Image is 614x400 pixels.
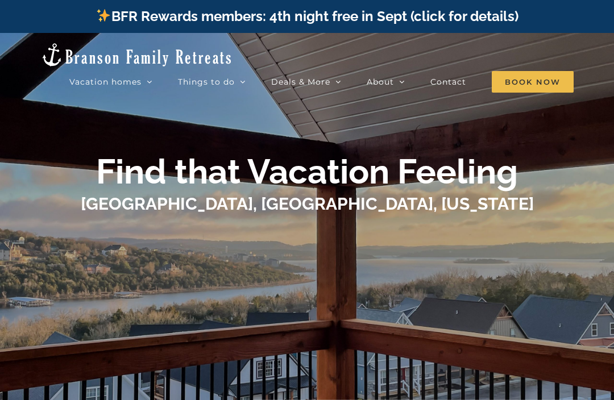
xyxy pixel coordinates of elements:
img: ✨ [97,9,110,22]
img: Branson Family Retreats Logo [40,42,233,68]
nav: Main Menu [69,70,574,93]
span: Book Now [492,71,574,93]
span: About [367,78,394,86]
h1: [GEOGRAPHIC_DATA], [GEOGRAPHIC_DATA], [US_STATE] [81,192,534,216]
a: Vacation homes [69,70,152,93]
a: About [367,70,405,93]
a: BFR Rewards members: 4th night free in Sept (click for details) [96,8,518,24]
span: Deals & More [271,78,330,86]
a: Things to do [178,70,246,93]
span: Vacation homes [69,78,142,86]
a: Contact [430,70,466,93]
iframe: Branson Family Retreats - Opens on Book page - Availability/Property Search Widget [222,224,392,309]
span: Contact [430,78,466,86]
b: Find that Vacation Feeling [96,152,518,191]
span: Things to do [178,78,235,86]
a: Deals & More [271,70,341,93]
a: Book Now [492,70,574,93]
